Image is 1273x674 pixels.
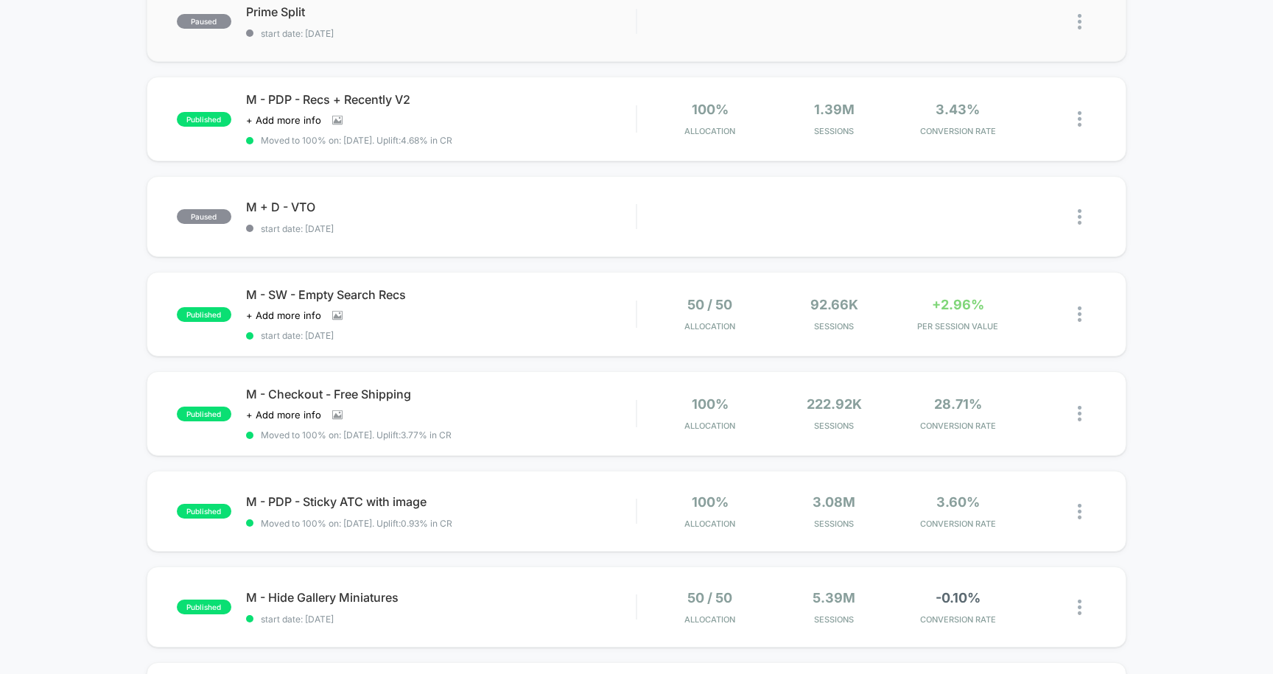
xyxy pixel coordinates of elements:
[177,407,231,421] span: published
[684,519,735,529] span: Allocation
[684,126,735,136] span: Allocation
[934,396,982,412] span: 28.71%
[246,494,636,509] span: M - PDP - Sticky ATC with image
[246,287,636,302] span: M - SW - Empty Search Recs
[692,396,729,412] span: 100%
[261,429,452,440] span: Moved to 100% on: [DATE] . Uplift: 3.77% in CR
[932,297,984,312] span: +2.96%
[1078,111,1081,127] img: close
[177,504,231,519] span: published
[776,421,892,431] span: Sessions
[936,590,981,605] span: -0.10%
[261,518,452,529] span: Moved to 100% on: [DATE] . Uplift: 0.93% in CR
[899,126,1016,136] span: CONVERSION RATE
[246,223,636,234] span: start date: [DATE]
[1078,306,1081,322] img: close
[246,114,321,126] span: + Add more info
[1078,14,1081,29] img: close
[687,590,732,605] span: 50 / 50
[246,200,636,214] span: M + D - VTO
[1078,600,1081,615] img: close
[246,330,636,341] span: start date: [DATE]
[177,14,231,29] span: paused
[261,135,452,146] span: Moved to 100% on: [DATE] . Uplift: 4.68% in CR
[1078,406,1081,421] img: close
[807,396,862,412] span: 222.92k
[684,421,735,431] span: Allocation
[246,4,636,19] span: Prime Split
[246,409,321,421] span: + Add more info
[813,494,855,510] span: 3.08M
[813,590,855,605] span: 5.39M
[1078,504,1081,519] img: close
[776,321,892,331] span: Sessions
[246,309,321,321] span: + Add more info
[899,614,1016,625] span: CONVERSION RATE
[936,494,980,510] span: 3.60%
[776,614,892,625] span: Sessions
[246,614,636,625] span: start date: [DATE]
[1078,209,1081,225] img: close
[177,600,231,614] span: published
[936,102,980,117] span: 3.43%
[246,92,636,107] span: M - PDP - Recs + Recently V2
[246,28,636,39] span: start date: [DATE]
[692,102,729,117] span: 100%
[687,297,732,312] span: 50 / 50
[177,209,231,224] span: paused
[246,387,636,401] span: M - Checkout - Free Shipping
[177,307,231,322] span: published
[692,494,729,510] span: 100%
[814,102,855,117] span: 1.39M
[684,614,735,625] span: Allocation
[177,112,231,127] span: published
[899,321,1016,331] span: PER SESSION VALUE
[899,421,1016,431] span: CONVERSION RATE
[246,590,636,605] span: M - Hide Gallery Miniatures
[776,519,892,529] span: Sessions
[810,297,858,312] span: 92.66k
[899,519,1016,529] span: CONVERSION RATE
[684,321,735,331] span: Allocation
[776,126,892,136] span: Sessions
